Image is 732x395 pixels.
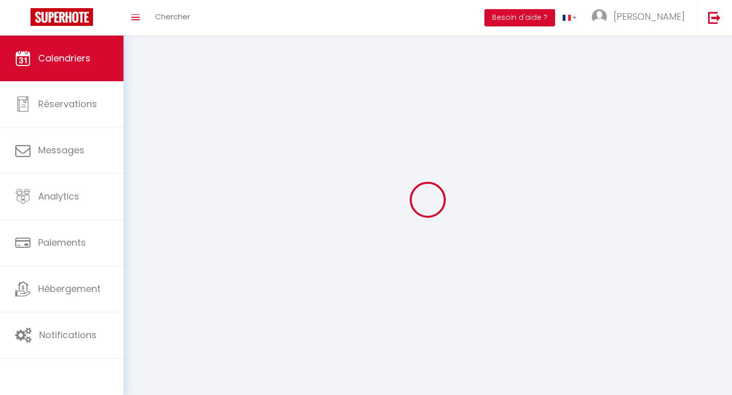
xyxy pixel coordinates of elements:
span: Hébergement [38,282,101,295]
span: Analytics [38,190,79,203]
span: Notifications [39,328,97,341]
span: Paiements [38,236,86,249]
span: [PERSON_NAME] [614,10,685,23]
img: Super Booking [30,8,93,26]
span: Calendriers [38,52,90,64]
img: ... [592,9,607,24]
span: Messages [38,144,84,156]
img: logout [708,11,721,24]
span: Réservations [38,97,97,110]
button: Besoin d'aide ? [484,9,555,26]
span: Chercher [155,11,190,22]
